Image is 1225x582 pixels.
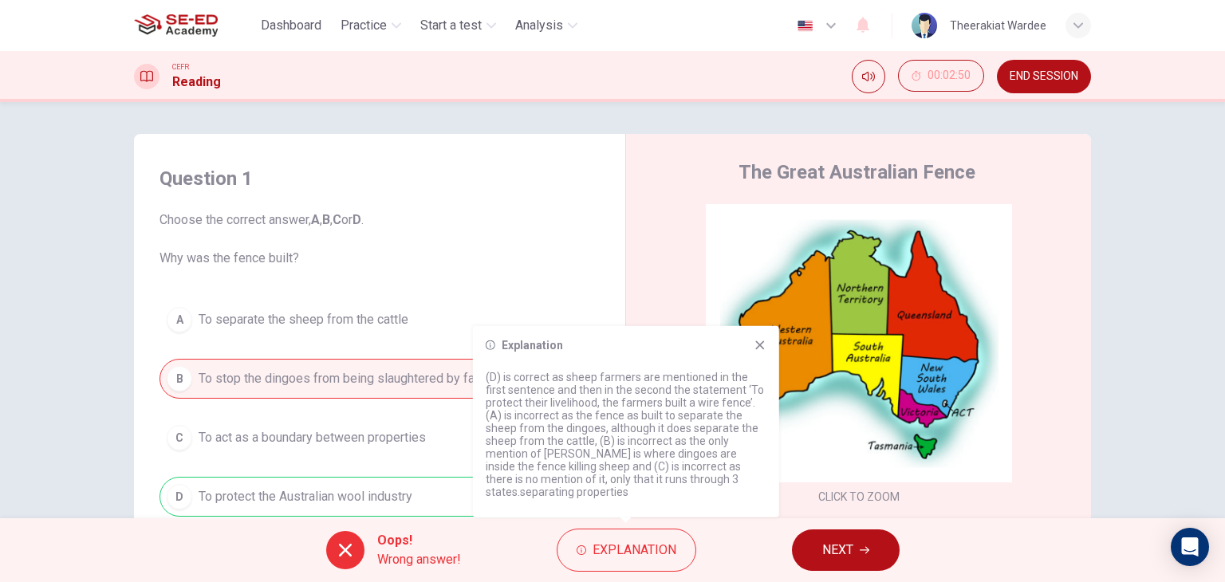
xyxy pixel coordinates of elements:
h4: Question 1 [160,166,600,191]
span: Explanation [593,539,676,561]
b: D [353,212,361,227]
span: Wrong answer! [377,550,461,569]
div: Theerakiat Wardee [950,16,1046,35]
b: A [311,212,320,227]
img: en [795,20,815,32]
span: Dashboard [261,16,321,35]
span: 00:02:50 [928,69,971,82]
h4: The Great Australian Fence [739,159,975,185]
div: Open Intercom Messenger [1171,528,1209,566]
h6: Explanation [502,339,563,352]
h1: Reading [172,73,221,92]
div: Hide [898,60,984,93]
p: (D) is correct as sheep farmers are mentioned in the first sentence and then in the second the st... [486,371,766,498]
div: Mute [852,60,885,93]
img: Profile picture [912,13,937,38]
span: NEXT [822,539,853,561]
b: B [322,212,330,227]
span: Practice [341,16,387,35]
span: END SESSION [1010,70,1078,83]
b: C [333,212,341,227]
span: Analysis [515,16,563,35]
span: CEFR [172,61,189,73]
span: Oops! [377,531,461,550]
img: SE-ED Academy logo [134,10,218,41]
span: Start a test [420,16,482,35]
span: Choose the correct answer, , , or . Why was the fence built? [160,210,600,268]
